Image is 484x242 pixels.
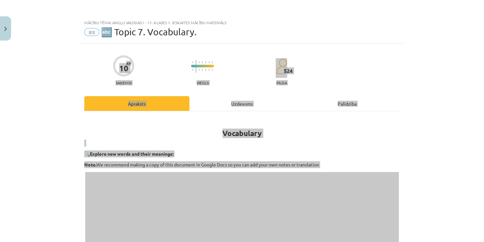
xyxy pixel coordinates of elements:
[84,28,99,36] span: #8
[4,27,7,31] img: icon-close-lesson-0947bae3869378f0d4975bcd49f059093ad1ed9edebbc8119c70593378902aed.svg
[212,69,213,71] img: icon-short-line-57e1e144782c952c97e751825c79c345078a6d821885a25fce030b3d8c18986b.svg
[276,80,287,85] p: pilda
[199,61,200,63] img: icon-short-line-57e1e144782c952c97e751825c79c345078a6d821885a25fce030b3d8c18986b.svg
[192,61,193,63] img: icon-short-line-57e1e144782c952c97e751825c79c345078a6d821885a25fce030b3d8c18986b.svg
[276,58,287,75] img: students-c634bb4e5e11cddfef0936a35e636f08e4e9abd3cc4e673bd6f9a4125e45ecb1.svg
[199,69,200,71] img: icon-short-line-57e1e144782c952c97e751825c79c345078a6d821885a25fce030b3d8c18986b.svg
[189,96,295,111] div: Uzdevums
[222,129,262,138] strong: Vocabulary
[202,69,203,71] img: icon-short-line-57e1e144782c952c97e751825c79c345078a6d821885a25fce030b3d8c18986b.svg
[84,20,400,25] div: Mācību tēma: Angļu valodas i - 11. klases 1. ieskaites mācību materiāls
[202,61,203,63] img: icon-short-line-57e1e144782c952c97e751825c79c345078a6d821885a25fce030b3d8c18986b.svg
[119,64,128,73] div: 10
[84,96,189,111] div: Apraksts
[126,61,131,65] span: XP
[197,80,209,85] p: Viegls
[284,68,293,74] span: 524
[101,26,197,37] span: 🔤 Topic 7. Vocabulary.
[84,150,400,157] p: 🔍
[113,80,134,85] p: Saņemsi
[84,162,319,167] span: We recommend making a copy of this document in Google Docs so you can add your own notes or trans...
[192,69,193,71] img: icon-short-line-57e1e144782c952c97e751825c79c345078a6d821885a25fce030b3d8c18986b.svg
[90,151,173,157] strong: Explore new words and their meanings:
[295,96,400,111] div: Palīdzība
[84,162,96,167] strong: Note.
[212,61,213,63] img: icon-short-line-57e1e144782c952c97e751825c79c345078a6d821885a25fce030b3d8c18986b.svg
